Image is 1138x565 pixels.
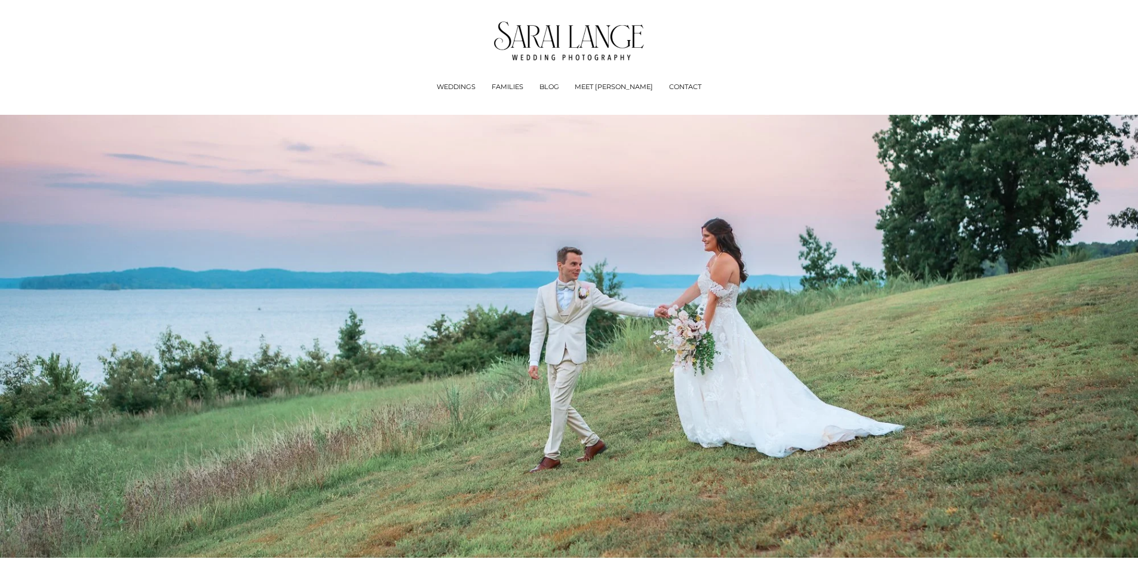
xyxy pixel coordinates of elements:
[437,81,476,93] a: folder dropdown
[669,81,701,93] a: CONTACT
[492,81,523,93] a: FAMILIES
[575,81,653,93] a: MEET [PERSON_NAME]
[494,22,644,60] img: Tennessee Wedding Photographer - Sarai Lange Photography
[437,82,476,93] span: WEDDINGS
[539,81,559,93] a: BLOG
